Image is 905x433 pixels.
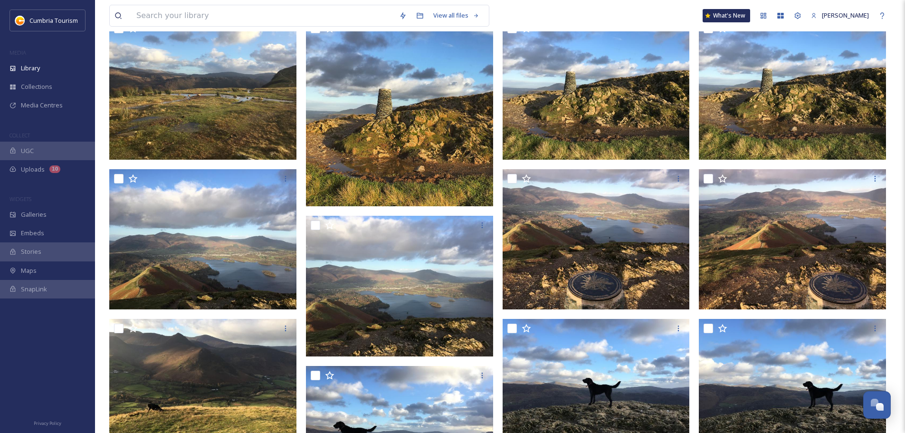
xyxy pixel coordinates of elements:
a: View all files [429,6,484,25]
span: COLLECT [10,132,30,139]
img: IMG_0222.JPG [699,169,886,310]
img: images.jpg [15,16,25,25]
span: MEDIA [10,49,26,56]
a: [PERSON_NAME] [806,6,874,25]
span: WIDGETS [10,195,31,202]
img: IMG_0225.JPG [109,169,296,310]
span: Cumbria Tourism [29,16,78,25]
span: Stories [21,247,41,256]
a: Privacy Policy [34,417,61,428]
img: IMG_0227.JPG [503,19,690,160]
button: Open Chat [863,391,891,419]
span: Privacy Policy [34,420,61,426]
span: Library [21,64,40,73]
img: IMG_0250.JPG [306,19,493,206]
img: IMG_0228.JPG [109,19,296,160]
input: Search your library [132,5,394,26]
span: Embeds [21,229,44,238]
span: Uploads [21,165,45,174]
span: SnapLink [21,285,47,294]
span: Collections [21,82,52,91]
img: IMG_0226.JPG [699,19,886,160]
img: IMG_0224.JPG [306,216,493,356]
div: 10 [49,165,60,173]
a: What's New [703,9,750,22]
img: IMG_0223.JPG [503,169,690,310]
span: Media Centres [21,101,63,110]
span: Maps [21,266,37,275]
span: Galleries [21,210,47,219]
span: UGC [21,146,34,155]
span: [PERSON_NAME] [822,11,869,19]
